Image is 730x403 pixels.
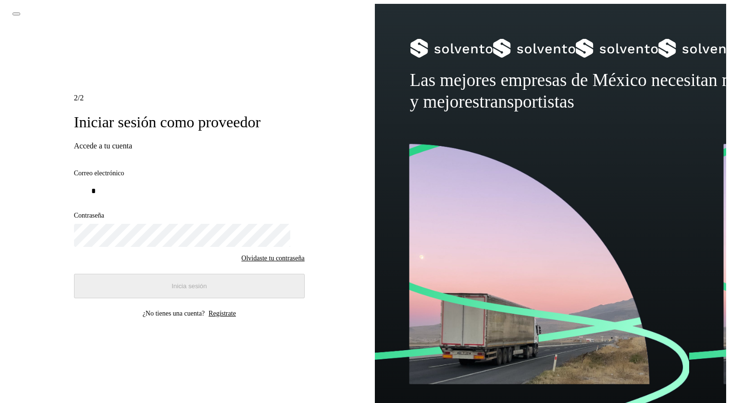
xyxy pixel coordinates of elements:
a: Olvidaste tu contraseña [241,255,304,262]
p: ¿No tienes una cuenta? [143,310,205,318]
div: /2 [74,94,305,102]
h3: Accede a tu cuenta [74,142,305,150]
button: Inicia sesión [74,274,305,298]
label: Contraseña [74,212,305,220]
a: Regístrate [209,310,236,318]
span: transportistas [480,92,574,111]
span: 2 [74,94,78,102]
h1: Iniciar sesión como proveedor [74,113,305,131]
label: Correo electrónico [74,170,305,178]
span: Inicia sesión [172,282,207,290]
